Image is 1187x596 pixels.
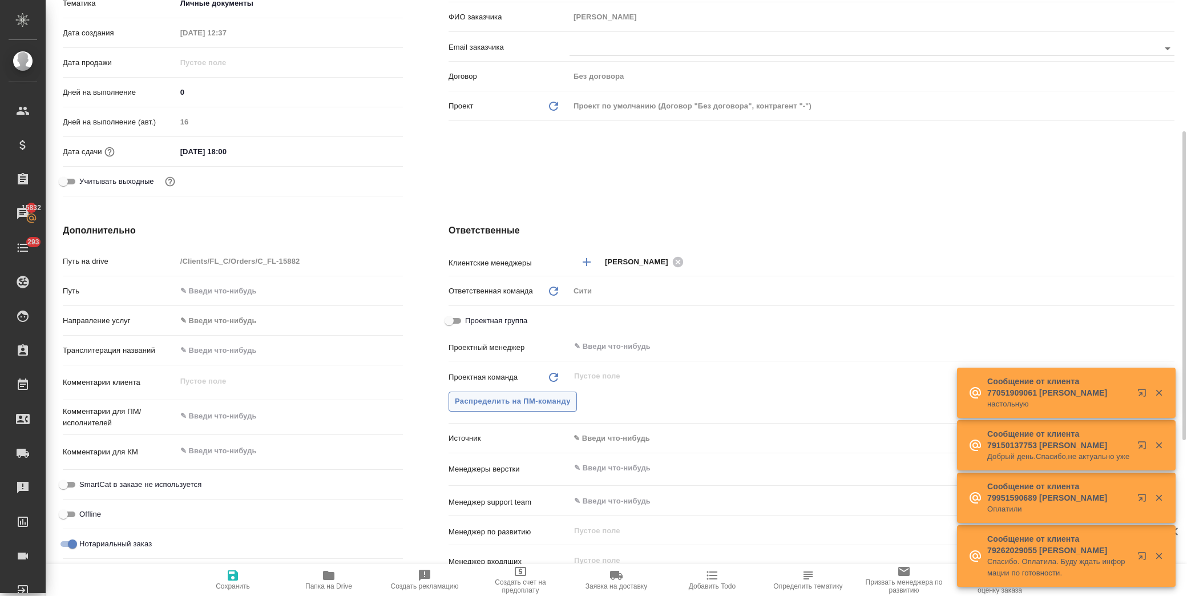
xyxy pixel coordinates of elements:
[176,311,403,331] div: ✎ Введи что-нибудь
[63,116,176,128] p: Дней на выполнение (авт.)
[465,315,527,327] span: Проектная группа
[605,255,687,269] div: [PERSON_NAME]
[773,582,842,590] span: Определить тематику
[63,315,176,327] p: Направление услуг
[570,281,1174,301] div: Сити
[987,398,1130,410] p: настольную
[570,68,1174,84] input: Пустое поле
[180,315,389,327] div: ✎ Введи что-нибудь
[449,285,533,297] p: Ответственная команда
[63,406,176,429] p: Комментарии для ПМ/исполнителей
[952,564,1048,596] button: Скопировать ссылку на оценку заказа
[1131,545,1158,572] button: Открыть в новой вкладке
[449,497,570,508] p: Менеджер support team
[176,84,403,100] input: ✎ Введи что-нибудь
[449,526,570,538] p: Менеджер по развитию
[449,257,570,269] p: Клиентские менеджеры
[63,345,176,356] p: Транслитерация названий
[570,429,1174,448] div: ✎ Введи что-нибудь
[573,494,1133,508] input: ✎ Введи что-нибудь
[455,395,571,408] span: Распределить на ПМ-команду
[216,582,250,590] span: Сохранить
[449,433,570,444] p: Источник
[1160,41,1176,57] button: Open
[570,9,1174,25] input: Пустое поле
[573,553,1148,567] input: Пустое поле
[79,509,101,520] span: Offline
[987,451,1130,462] p: Добрый день.Спасибо,не актуально уже
[987,428,1130,451] p: Сообщение от клиента 79150137753 [PERSON_NAME]
[664,564,760,596] button: Добавить Todo
[377,564,473,596] button: Создать рекламацию
[856,564,952,596] button: Призвать менеджера по развитию
[573,461,1133,475] input: ✎ Введи что-нибудь
[479,578,562,594] span: Создать счет на предоплату
[1147,493,1170,503] button: Закрыть
[176,25,276,41] input: Пустое поле
[568,564,664,596] button: Заявка на доставку
[63,87,176,98] p: Дней на выполнение
[1131,486,1158,514] button: Открыть в новой вкладке
[176,283,403,299] input: ✎ Введи что-нибудь
[449,100,474,112] p: Проект
[573,369,1148,383] input: Пустое поле
[449,464,570,475] p: Менеджеры верстки
[79,479,201,490] span: SmartCat в заказе не используется
[63,27,176,39] p: Дата создания
[449,224,1174,237] h4: Ответственные
[63,285,176,297] p: Путь
[987,533,1130,556] p: Сообщение от клиента 79262029055 [PERSON_NAME]
[63,57,176,69] p: Дата продажи
[63,446,176,458] p: Комментарии для КМ
[1131,381,1158,409] button: Открыть в новой вкладке
[1131,434,1158,461] button: Открыть в новой вкладке
[79,176,154,187] span: Учитывать выходные
[586,582,647,590] span: Заявка на доставку
[760,564,856,596] button: Определить тематику
[987,556,1130,579] p: Спасибо. Оплатила. Буду ждать информации по готовности.
[605,256,675,268] span: [PERSON_NAME]
[573,340,1133,353] input: ✎ Введи что-нибудь
[574,433,1161,444] div: ✎ Введи что-нибудь
[573,523,1148,537] input: Пустое поле
[449,71,570,82] p: Договор
[3,233,43,262] a: 293
[863,578,945,594] span: Призвать менеджера по развитию
[987,376,1130,398] p: Сообщение от клиента 77051909061 [PERSON_NAME]
[449,556,570,567] p: Менеджер входящих
[449,11,570,23] p: ФИО заказчика
[1147,440,1170,450] button: Закрыть
[21,236,46,248] span: 293
[15,202,48,214] span: 15832
[1147,388,1170,398] button: Закрыть
[63,256,176,267] p: Путь на drive
[63,146,102,158] p: Дата сдачи
[176,253,403,269] input: Пустое поле
[987,504,1130,515] p: Оплатили
[176,342,403,359] input: ✎ Введи что-нибудь
[1147,551,1170,561] button: Закрыть
[573,248,600,276] button: Добавить менеджера
[987,481,1130,504] p: Сообщение от клиента 79951590689 [PERSON_NAME]
[1168,345,1170,348] button: Open
[449,392,577,412] button: Распределить на ПМ-команду
[281,564,377,596] button: Папка на Drive
[3,199,43,228] a: 15832
[163,174,177,189] button: Выбери, если сб и вс нужно считать рабочими днями для выполнения заказа.
[185,564,281,596] button: Сохранить
[689,582,736,590] span: Добавить Todo
[176,54,276,71] input: Пустое поле
[449,342,570,353] p: Проектный менеджер
[176,143,276,160] input: ✎ Введи что-нибудь
[473,564,568,596] button: Создать счет на предоплату
[449,372,518,383] p: Проектная команда
[63,224,403,237] h4: Дополнительно
[63,377,176,388] p: Комментарии клиента
[449,42,570,53] p: Email заказчика
[391,582,459,590] span: Создать рекламацию
[1168,261,1170,263] button: Open
[305,582,352,590] span: Папка на Drive
[176,114,403,130] input: Пустое поле
[570,96,1174,116] div: Проект по умолчанию (Договор "Без договора", контрагент "-")
[79,538,152,550] span: Нотариальный заказ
